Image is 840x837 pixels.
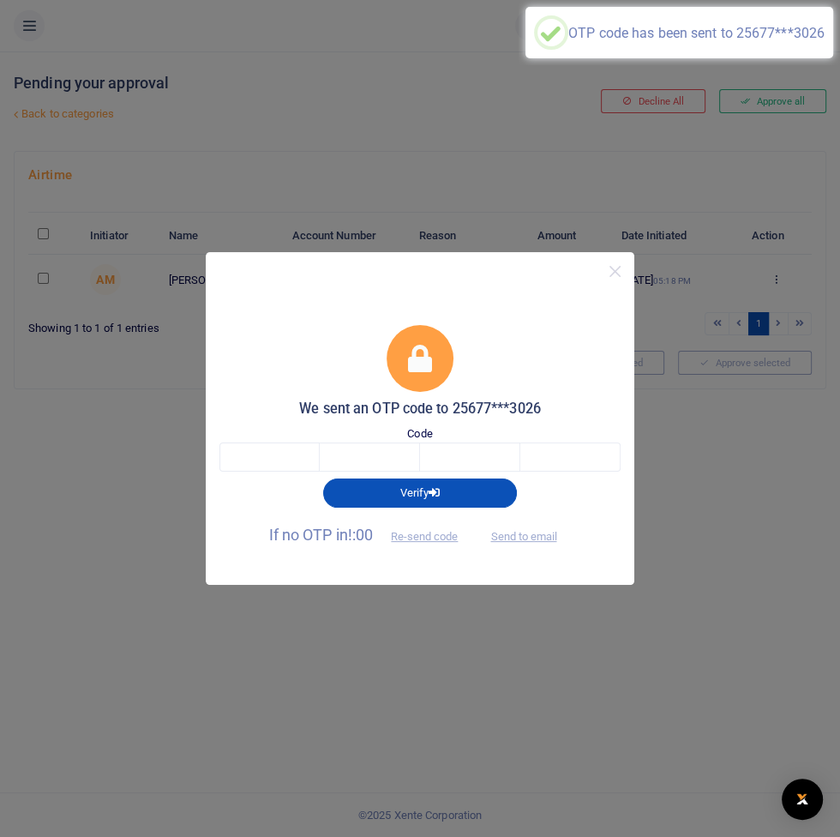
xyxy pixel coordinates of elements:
[568,25,825,41] div: OTP code has been sent to 25677***3026
[269,526,473,544] span: If no OTP in
[219,400,621,418] h5: We sent an OTP code to 25677***3026
[323,479,517,508] button: Verify
[782,779,823,820] div: Open Intercom Messenger
[407,425,432,443] label: Code
[348,526,373,544] span: !:00
[603,259,627,284] button: Close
